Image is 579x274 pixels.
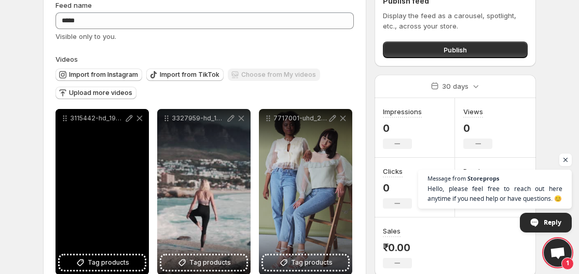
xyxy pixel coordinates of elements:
[383,106,422,117] h3: Impressions
[273,114,327,122] p: 7717001-uhd_2160_4096_25fps
[544,213,561,231] span: Reply
[467,175,499,181] span: Storeprops
[463,166,498,176] h3: Purchases
[383,122,422,134] p: 0
[463,122,492,134] p: 0
[172,114,226,122] p: 3327959-hd_1920_1080_24fps
[263,255,348,270] button: Tag products
[146,68,224,81] button: Import from TikTok
[444,45,467,55] span: Publish
[291,257,333,268] span: Tag products
[56,87,136,99] button: Upload more videos
[70,114,124,122] p: 3115442-hd_1920_1080_24fps
[383,182,412,194] p: 0
[161,255,246,270] button: Tag products
[189,257,231,268] span: Tag products
[88,257,129,268] span: Tag products
[383,42,528,58] button: Publish
[428,175,466,181] span: Message from
[69,71,138,79] span: Import from Instagram
[56,68,142,81] button: Import from Instagram
[383,166,403,176] h3: Clicks
[60,255,145,270] button: Tag products
[561,257,574,270] span: 1
[463,106,483,117] h3: Views
[383,226,401,236] h3: Sales
[544,239,572,267] div: Open chat
[383,10,528,31] p: Display the feed as a carousel, spotlight, etc., across your store.
[56,55,78,63] span: Videos
[69,89,132,97] span: Upload more videos
[160,71,219,79] span: Import from TikTok
[56,1,92,9] span: Feed name
[442,81,468,91] p: 30 days
[428,184,562,203] span: Hello, please feel free to reach out here anytime if you need help or have questions. 😊
[383,241,412,254] p: ₹0.00
[56,32,116,40] span: Visible only to you.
